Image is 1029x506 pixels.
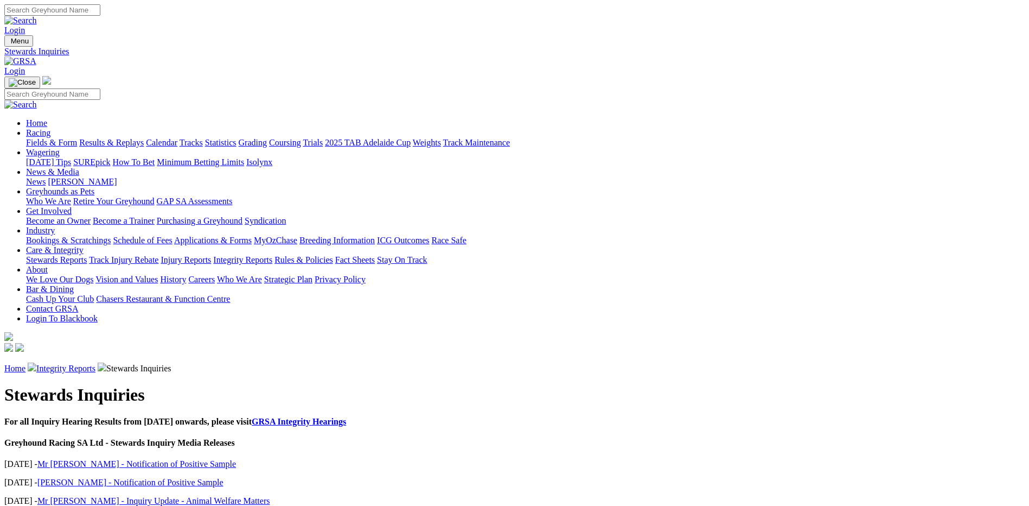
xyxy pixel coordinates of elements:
a: Schedule of Fees [113,236,172,245]
img: Search [4,100,37,110]
div: Bar & Dining [26,294,1025,304]
a: Minimum Betting Limits [157,157,244,167]
b: For all Inquiry Hearing Results from [DATE] onwards, please visit [4,417,346,426]
a: Strategic Plan [264,275,312,284]
a: News & Media [26,167,79,176]
a: Stewards Inquiries [4,47,1025,56]
a: Breeding Information [299,236,375,245]
a: Cash Up Your Club [26,294,94,303]
a: Trials [303,138,323,147]
a: About [26,265,48,274]
a: Race Safe [431,236,466,245]
div: About [26,275,1025,284]
a: Fields & Form [26,138,77,147]
a: Weights [413,138,441,147]
a: Bar & Dining [26,284,74,294]
a: Wagering [26,148,60,157]
a: Purchasing a Greyhound [157,216,242,225]
a: Who We Are [217,275,262,284]
a: Home [4,364,25,373]
a: Injury Reports [161,255,211,264]
a: Statistics [205,138,237,147]
a: Become an Owner [26,216,91,225]
a: Login [4,66,25,75]
a: History [160,275,186,284]
a: MyOzChase [254,236,297,245]
a: Careers [188,275,215,284]
div: News & Media [26,177,1025,187]
p: [DATE] - [4,496,1025,506]
a: Isolynx [246,157,272,167]
div: Care & Integrity [26,255,1025,265]
h4: Greyhound Racing SA Ltd - Stewards Inquiry Media Releases [4,438,1025,448]
a: ICG Outcomes [377,236,429,245]
img: GRSA [4,56,36,66]
a: [DATE] Tips [26,157,71,167]
span: Menu [11,37,29,45]
img: logo-grsa-white.png [42,76,51,85]
a: Home [26,118,47,128]
a: Grading [239,138,267,147]
a: Mr [PERSON_NAME] - Notification of Positive Sample [37,459,236,469]
img: Search [4,16,37,26]
a: Bookings & Scratchings [26,236,111,245]
a: Who We Are [26,197,71,206]
p: Stewards Inquiries [4,363,1025,374]
a: GRSA Integrity Hearings [252,417,346,426]
div: Greyhounds as Pets [26,197,1025,206]
a: [PERSON_NAME] - Notification of Positive Sample [37,478,223,487]
a: How To Bet [113,157,155,167]
a: Contact GRSA [26,304,78,313]
a: Login [4,26,25,35]
img: chevron-right.svg [98,363,106,371]
img: twitter.svg [15,343,24,352]
h1: Stewards Inquiries [4,385,1025,405]
a: Applications & Forms [174,236,252,245]
a: Track Injury Rebate [89,255,158,264]
a: Become a Trainer [93,216,155,225]
img: Close [9,78,36,87]
a: Retire Your Greyhound [73,197,155,206]
div: Wagering [26,157,1025,167]
a: Greyhounds as Pets [26,187,94,196]
a: Syndication [245,216,286,225]
button: Toggle navigation [4,35,33,47]
img: facebook.svg [4,343,13,352]
a: 2025 TAB Adelaide Cup [325,138,411,147]
a: Integrity Reports [36,364,95,373]
a: Integrity Reports [213,255,272,264]
a: Rules & Policies [274,255,333,264]
p: [DATE] - [4,459,1025,469]
img: logo-grsa-white.png [4,332,13,341]
a: Racing [26,128,50,137]
div: Racing [26,138,1025,148]
input: Search [4,88,100,100]
p: [DATE] - [4,478,1025,488]
a: Results & Replays [79,138,144,147]
div: Industry [26,236,1025,245]
button: Toggle navigation [4,77,40,88]
a: Stewards Reports [26,255,87,264]
a: Stay On Track [377,255,427,264]
a: Fact Sheets [335,255,375,264]
a: Login To Blackbook [26,314,98,323]
img: chevron-right.svg [28,363,36,371]
a: Privacy Policy [315,275,366,284]
a: Mr [PERSON_NAME] - Inquiry Update - Animal Welfare Matters [37,496,270,505]
a: Chasers Restaurant & Function Centre [96,294,230,303]
a: Tracks [180,138,203,147]
a: Calendar [146,138,177,147]
a: Get Involved [26,206,72,216]
a: SUREpick [73,157,110,167]
a: Industry [26,226,55,235]
a: Track Maintenance [443,138,510,147]
input: Search [4,4,100,16]
a: News [26,177,46,186]
div: Get Involved [26,216,1025,226]
a: GAP SA Assessments [157,197,233,206]
a: We Love Our Dogs [26,275,93,284]
a: Coursing [269,138,301,147]
a: Care & Integrity [26,245,84,255]
a: Vision and Values [95,275,158,284]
